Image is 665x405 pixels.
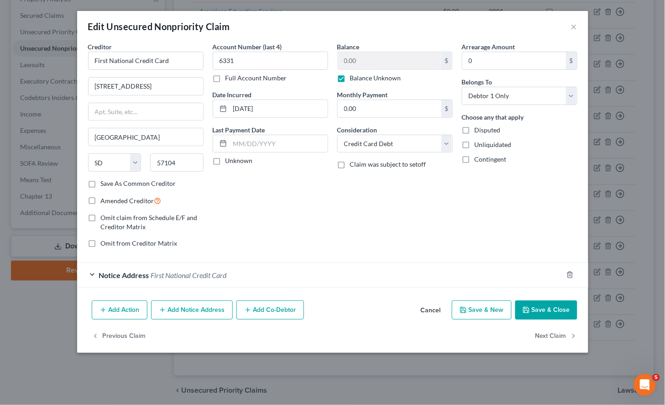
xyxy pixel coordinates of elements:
span: Claim was subject to setoff [350,160,426,168]
label: Monthly Payment [337,90,388,100]
label: Balance [337,42,360,52]
button: Save & Close [515,300,577,320]
span: Notice Address [99,271,149,279]
input: Apt, Suite, etc... [89,103,203,121]
span: First National Credit Card [151,271,227,279]
span: Contingent [475,155,507,163]
label: Date Incurred [213,90,252,100]
button: × [571,21,577,32]
input: Enter zip... [150,153,204,172]
span: Unliquidated [475,141,512,148]
input: XXXX [213,52,328,70]
div: $ [566,52,577,69]
div: $ [441,100,452,117]
span: Omit from Creditor Matrix [101,239,178,247]
button: Next Claim [535,327,577,346]
span: 5 [653,374,660,381]
button: Add Co-Debtor [236,300,304,320]
button: Cancel [414,301,448,320]
label: Balance Unknown [350,74,401,83]
span: Disputed [475,126,501,134]
label: Arrearage Amount [462,42,515,52]
span: Omit claim from Schedule E/F and Creditor Matrix [101,214,198,231]
label: Full Account Number [225,74,287,83]
span: Amended Creditor [101,197,154,205]
span: Creditor [88,43,112,51]
input: 0.00 [462,52,566,69]
input: Enter city... [89,128,203,146]
button: Add Notice Address [151,300,233,320]
label: Unknown [225,156,253,165]
input: MM/DD/YYYY [230,100,328,117]
label: Consideration [337,125,377,135]
button: Save & New [452,300,512,320]
button: Previous Claim [92,327,146,346]
label: Save As Common Creditor [101,179,176,188]
span: Belongs To [462,78,492,86]
div: Edit Unsecured Nonpriority Claim [88,20,230,33]
input: MM/DD/YYYY [230,135,328,153]
iframe: Intercom live chat [634,374,656,396]
input: 0.00 [338,52,441,69]
button: Add Action [92,300,147,320]
input: 0.00 [338,100,441,117]
label: Account Number (last 4) [213,42,282,52]
input: Search creditor by name... [88,52,204,70]
label: Choose any that apply [462,112,524,122]
div: $ [441,52,452,69]
input: Enter address... [89,78,203,95]
label: Last Payment Date [213,125,265,135]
